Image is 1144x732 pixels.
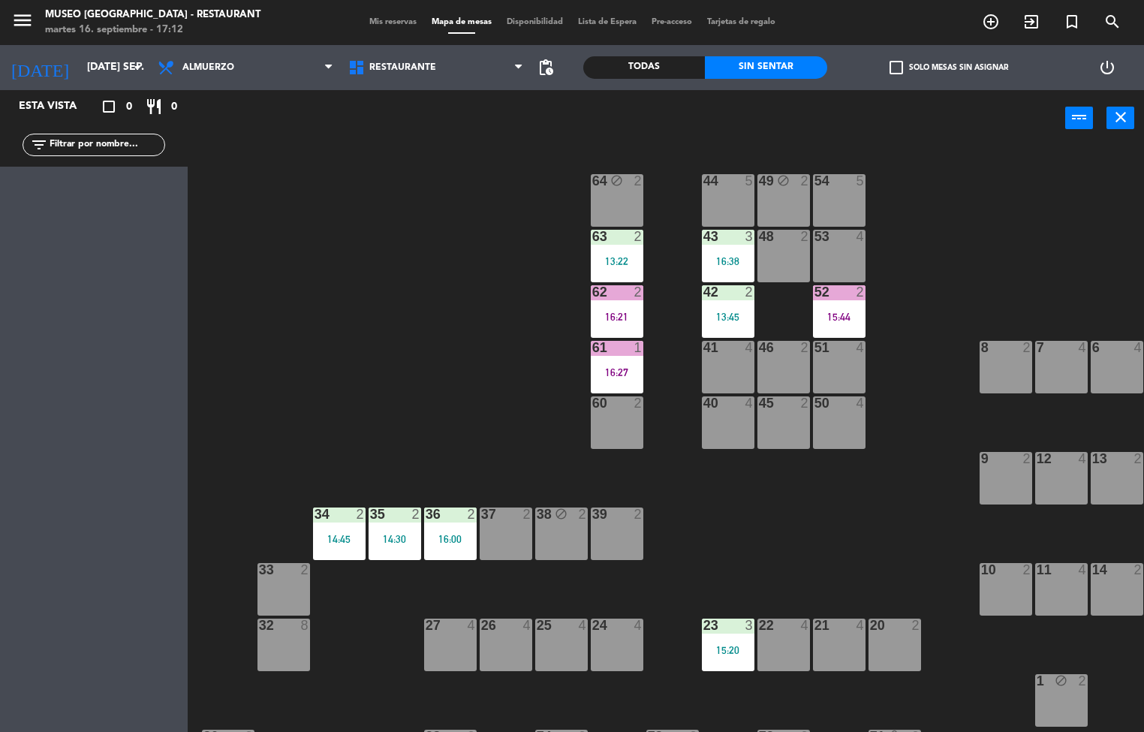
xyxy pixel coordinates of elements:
div: 36 [426,508,426,521]
div: 64 [592,174,593,188]
i: search [1103,13,1121,31]
div: 52 [814,285,815,299]
div: 14:30 [369,534,421,544]
div: 4 [856,396,865,410]
div: 43 [703,230,704,243]
div: 4 [634,619,643,632]
div: 34 [315,508,315,521]
div: 54 [814,174,815,188]
div: 2 [578,508,587,521]
div: 32 [259,619,260,632]
div: 24 [592,619,593,632]
div: Museo [GEOGRAPHIC_DATA] - Restaurant [45,8,260,23]
div: 35 [370,508,371,521]
div: 23 [703,619,704,632]
i: filter_list [30,136,48,154]
i: power_input [1070,108,1088,126]
div: Sin sentar [705,56,826,79]
span: Disponibilidad [499,18,570,26]
div: 4 [856,619,865,632]
div: 2 [1078,674,1087,688]
div: 2 [1022,563,1031,577]
div: 61 [592,341,593,354]
div: 4 [522,619,531,632]
div: 21 [814,619,815,632]
i: block [777,174,790,187]
span: Almuerzo [182,62,234,73]
div: 13:45 [702,312,754,322]
span: pending_actions [537,59,555,77]
div: 40 [703,396,704,410]
div: 39 [592,508,593,521]
div: 2 [800,230,809,243]
div: 50 [814,396,815,410]
div: 2 [1133,452,1142,465]
div: 13:22 [591,256,643,267]
button: power_input [1065,107,1093,129]
div: 26 [481,619,482,632]
div: 1 [1037,674,1037,688]
div: 2 [634,508,643,521]
div: Esta vista [8,98,108,116]
div: 4 [745,396,754,410]
div: 63 [592,230,593,243]
div: 11 [1037,563,1037,577]
div: 2 [1022,341,1031,354]
i: crop_square [100,98,118,116]
div: 2 [522,508,531,521]
div: 15:44 [813,312,866,322]
div: 2 [634,285,643,299]
div: 2 [800,396,809,410]
div: 2 [356,508,365,521]
div: 4 [1078,341,1087,354]
div: martes 16. septiembre - 17:12 [45,23,260,38]
i: arrow_drop_down [128,59,146,77]
div: 5 [745,174,754,188]
i: add_circle_outline [982,13,1000,31]
div: 2 [634,396,643,410]
span: Restaurante [369,62,436,73]
div: 2 [634,174,643,188]
i: block [555,508,567,520]
span: Mapa de mesas [424,18,499,26]
div: 5 [856,174,865,188]
div: 2 [411,508,420,521]
div: 37 [481,508,482,521]
div: 4 [856,230,865,243]
div: 1 [634,341,643,354]
div: 51 [814,341,815,354]
span: Pre-acceso [644,18,700,26]
div: 62 [592,285,593,299]
div: 3 [745,230,754,243]
button: close [1106,107,1134,129]
div: 33 [259,563,260,577]
div: 16:38 [702,256,754,267]
i: menu [11,9,34,32]
div: 4 [1133,341,1142,354]
div: 4 [578,619,587,632]
div: 2 [911,619,920,632]
div: 53 [814,230,815,243]
label: Solo mesas sin asignar [890,61,1008,74]
div: 4 [800,619,809,632]
div: 2 [800,174,809,188]
div: 16:27 [591,367,643,378]
div: 41 [703,341,704,354]
div: 2 [1022,452,1031,465]
div: 2 [745,285,754,299]
i: exit_to_app [1022,13,1040,31]
div: 16:00 [424,534,477,544]
div: 4 [856,341,865,354]
div: 16:21 [591,312,643,322]
i: block [1055,674,1067,687]
div: 60 [592,396,593,410]
div: 44 [703,174,704,188]
div: 2 [300,563,309,577]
